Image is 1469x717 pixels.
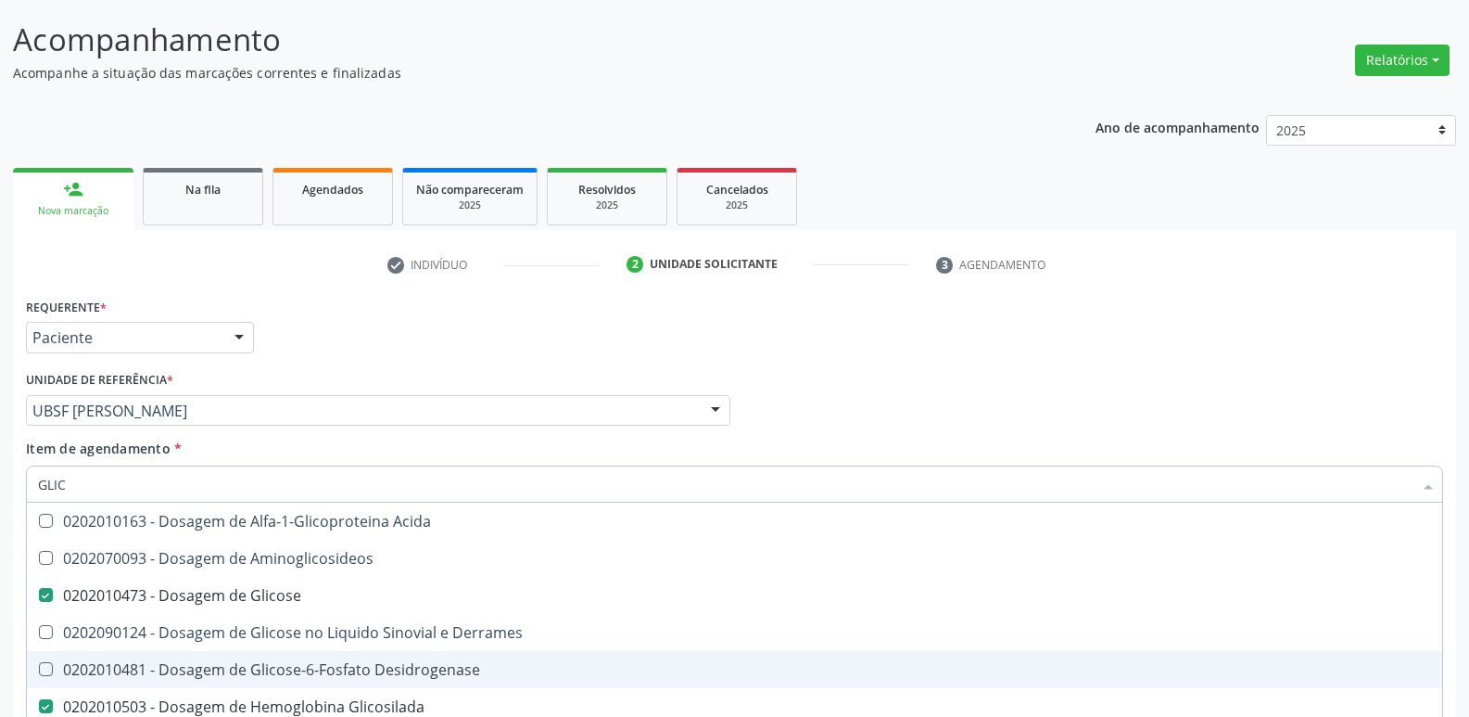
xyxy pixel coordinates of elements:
button: Relatórios [1355,45,1450,76]
div: 0202010473 - Dosagem de Glicose [38,588,1431,603]
p: Acompanhamento [13,17,1023,63]
div: Nova marcação [26,204,120,218]
p: Ano de acompanhamento [1095,115,1260,138]
span: Resolvidos [578,182,636,198]
span: UBSF [PERSON_NAME] [32,402,692,420]
div: 0202010163 - Dosagem de Alfa-1-Glicoproteina Acida [38,514,1431,529]
div: 0202090124 - Dosagem de Glicose no Liquido Sinovial e Derrames [38,625,1431,640]
span: Na fila [185,182,221,198]
span: Não compareceram [416,182,524,198]
div: 0202010503 - Dosagem de Hemoglobina Glicosilada [38,699,1431,714]
div: person_add [63,179,83,199]
div: 2025 [690,198,783,212]
div: 2 [627,256,643,273]
span: Paciente [32,328,216,347]
input: Buscar por procedimentos [38,466,1412,503]
div: 0202010481 - Dosagem de Glicose-6-Fosfato Desidrogenase [38,662,1431,677]
p: Acompanhe a situação das marcações correntes e finalizadas [13,63,1023,83]
div: 2025 [561,198,653,212]
span: Item de agendamento [26,440,171,457]
div: 0202070093 - Dosagem de Aminoglicosideos [38,551,1431,566]
span: Agendados [302,182,363,198]
label: Requerente [26,293,107,322]
label: Unidade de referência [26,366,173,395]
div: Unidade solicitante [650,256,778,273]
div: 2025 [416,198,524,212]
span: Cancelados [706,182,768,198]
